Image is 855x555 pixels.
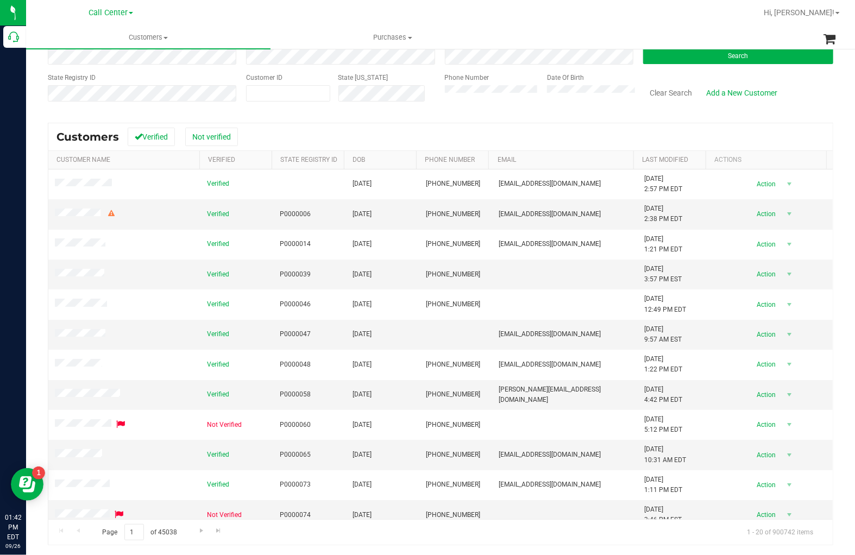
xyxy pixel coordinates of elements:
[426,510,480,520] span: [PHONE_NUMBER]
[185,128,238,146] button: Not verified
[738,524,822,540] span: 1 - 20 of 900742 items
[783,267,796,282] span: select
[783,327,796,342] span: select
[353,239,372,249] span: [DATE]
[93,524,186,541] span: Page of 45038
[48,73,96,83] label: State Registry ID
[645,384,683,405] span: [DATE] 4:42 PM EDT
[207,179,229,189] span: Verified
[353,360,372,370] span: [DATE]
[498,156,516,163] a: Email
[764,8,834,17] span: Hi, [PERSON_NAME]!
[714,156,822,163] div: Actions
[26,33,271,42] span: Customers
[426,389,480,400] span: [PHONE_NUMBER]
[271,33,514,42] span: Purchases
[8,31,19,42] inline-svg: Call Center
[747,507,783,522] span: Action
[645,354,683,375] span: [DATE] 1:22 PM EDT
[747,417,783,432] span: Action
[5,542,21,550] p: 09/26
[783,477,796,493] span: select
[783,297,796,312] span: select
[280,450,311,460] span: P0000065
[645,264,682,285] span: [DATE] 3:57 PM EST
[338,73,388,83] label: State [US_STATE]
[499,239,601,249] span: [EMAIL_ADDRESS][DOMAIN_NAME]
[353,389,372,400] span: [DATE]
[426,269,480,280] span: [PHONE_NUMBER]
[426,299,480,310] span: [PHONE_NUMBER]
[207,209,229,219] span: Verified
[445,73,489,83] label: Phone Number
[207,239,229,249] span: Verified
[56,156,110,163] a: Customer Name
[280,239,311,249] span: P0000014
[353,156,365,163] a: DOB
[426,480,480,490] span: [PHONE_NUMBER]
[56,130,119,143] span: Customers
[271,26,515,49] a: Purchases
[32,466,45,480] iframe: Resource center unread badge
[208,156,235,163] a: Verified
[728,52,748,60] span: Search
[499,209,601,219] span: [EMAIL_ADDRESS][DOMAIN_NAME]
[747,237,783,252] span: Action
[747,387,783,402] span: Action
[115,419,127,430] div: Flagged for deletion
[747,357,783,372] span: Action
[747,477,783,493] span: Action
[353,179,372,189] span: [DATE]
[499,450,601,460] span: [EMAIL_ADDRESS][DOMAIN_NAME]
[113,509,125,520] div: Flagged for deletion
[426,239,480,249] span: [PHONE_NUMBER]
[645,234,683,255] span: [DATE] 1:21 PM EDT
[426,179,480,189] span: [PHONE_NUMBER]
[207,420,242,430] span: Not Verified
[426,450,480,460] span: [PHONE_NUMBER]
[426,209,480,219] span: [PHONE_NUMBER]
[499,360,601,370] span: [EMAIL_ADDRESS][DOMAIN_NAME]
[643,48,833,64] button: Search
[645,475,683,495] span: [DATE] 1:11 PM EDT
[280,299,311,310] span: P0000046
[747,297,783,312] span: Action
[783,357,796,372] span: select
[207,480,229,490] span: Verified
[700,84,785,102] a: Add a New Customer
[783,176,796,192] span: select
[426,360,480,370] span: [PHONE_NUMBER]
[353,209,372,219] span: [DATE]
[747,176,783,192] span: Action
[783,507,796,522] span: select
[645,294,687,314] span: [DATE] 12:49 PM EDT
[280,480,311,490] span: P0000073
[547,73,584,83] label: Date Of Birth
[645,204,683,224] span: [DATE] 2:38 PM EDT
[645,444,687,465] span: [DATE] 10:31 AM EDT
[645,324,682,345] span: [DATE] 9:57 AM EST
[642,156,688,163] a: Last Modified
[426,420,480,430] span: [PHONE_NUMBER]
[643,84,700,102] button: Clear Search
[747,206,783,222] span: Action
[246,73,282,83] label: Customer ID
[353,299,372,310] span: [DATE]
[353,480,372,490] span: [DATE]
[783,237,796,252] span: select
[645,504,682,525] span: [DATE] 3:46 PM EST
[128,128,175,146] button: Verified
[645,174,683,194] span: [DATE] 2:57 PM EDT
[280,209,311,219] span: P0000006
[499,179,601,189] span: [EMAIL_ADDRESS][DOMAIN_NAME]
[353,450,372,460] span: [DATE]
[353,329,372,339] span: [DATE]
[747,447,783,463] span: Action
[193,524,209,539] a: Go to the next page
[207,389,229,400] span: Verified
[353,269,372,280] span: [DATE]
[211,524,227,539] a: Go to the last page
[207,450,229,460] span: Verified
[26,26,271,49] a: Customers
